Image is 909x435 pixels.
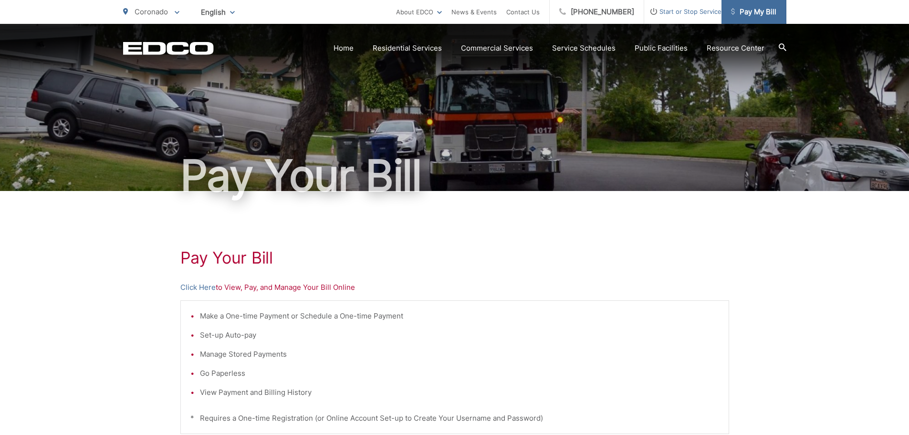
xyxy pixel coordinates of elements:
li: Make a One-time Payment or Schedule a One-time Payment [200,310,719,322]
li: Set-up Auto-pay [200,329,719,341]
li: Manage Stored Payments [200,349,719,360]
li: View Payment and Billing History [200,387,719,398]
li: Go Paperless [200,368,719,379]
a: About EDCO [396,6,442,18]
a: Residential Services [373,42,442,54]
a: Home [334,42,354,54]
a: Resource Center [707,42,764,54]
span: English [194,4,242,21]
a: News & Events [451,6,497,18]
p: to View, Pay, and Manage Your Bill Online [180,282,729,293]
a: Public Facilities [635,42,688,54]
a: EDCD logo. Return to the homepage. [123,42,214,55]
a: Commercial Services [461,42,533,54]
h1: Pay Your Bill [123,152,786,200]
a: Click Here [180,282,216,293]
a: Service Schedules [552,42,616,54]
a: Contact Us [506,6,540,18]
span: Coronado [135,7,168,16]
p: * Requires a One-time Registration (or Online Account Set-up to Create Your Username and Password) [190,413,719,424]
span: Pay My Bill [731,6,776,18]
h1: Pay Your Bill [180,248,729,267]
